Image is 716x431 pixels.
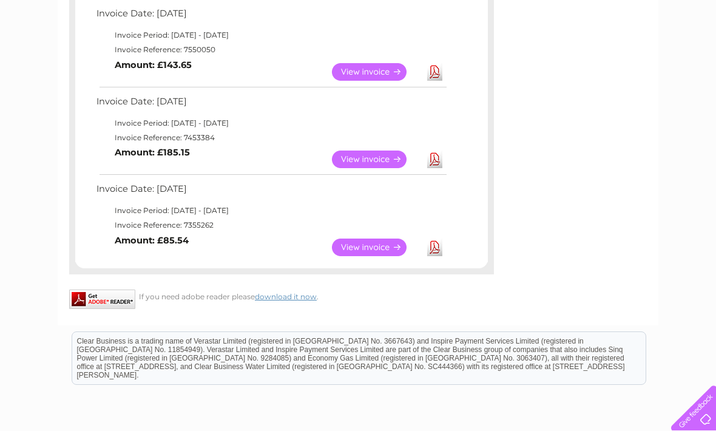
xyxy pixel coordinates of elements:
[610,52,628,61] a: Blog
[72,7,646,59] div: Clear Business is a trading name of Verastar Limited (registered in [GEOGRAPHIC_DATA] No. 3667643...
[427,63,442,81] a: Download
[332,63,421,81] a: View
[93,116,448,131] td: Invoice Period: [DATE] - [DATE]
[502,52,525,61] a: Water
[567,52,603,61] a: Telecoms
[533,52,559,61] a: Energy
[25,32,87,69] img: logo.png
[93,203,448,218] td: Invoice Period: [DATE] - [DATE]
[69,290,494,301] div: If you need adobe reader please .
[93,218,448,232] td: Invoice Reference: 7355262
[115,147,190,158] b: Amount: £185.15
[93,181,448,203] td: Invoice Date: [DATE]
[93,42,448,57] td: Invoice Reference: 7550050
[93,28,448,42] td: Invoice Period: [DATE] - [DATE]
[427,239,442,256] a: Download
[93,93,448,116] td: Invoice Date: [DATE]
[115,59,192,70] b: Amount: £143.65
[635,52,665,61] a: Contact
[332,151,421,168] a: View
[115,235,189,246] b: Amount: £85.54
[332,239,421,256] a: View
[93,131,448,145] td: Invoice Reference: 7453384
[93,5,448,28] td: Invoice Date: [DATE]
[427,151,442,168] a: Download
[487,6,571,21] a: 0333 014 3131
[255,292,317,301] a: download it now
[676,52,704,61] a: Log out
